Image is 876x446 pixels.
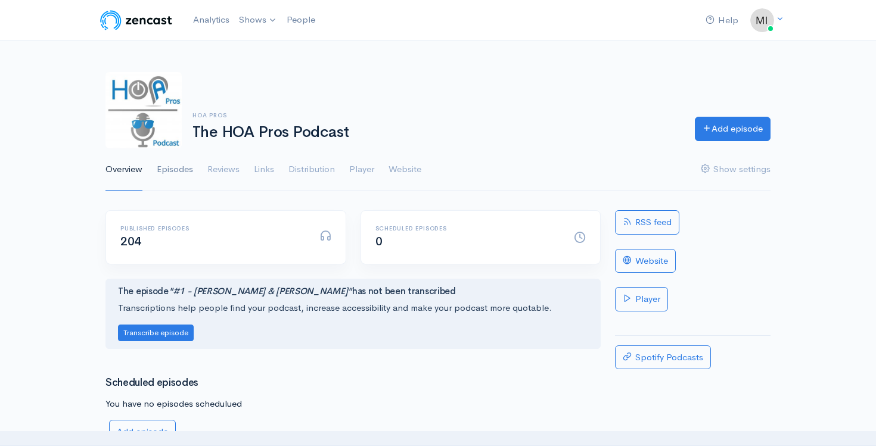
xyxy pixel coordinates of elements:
[695,117,771,141] a: Add episode
[234,7,282,33] a: Shows
[118,325,194,342] button: Transcribe episode
[750,8,774,32] img: ...
[701,8,743,33] a: Help
[192,112,681,118] h6: HOA Pros
[349,148,374,191] a: Player
[98,8,174,32] img: ZenCast Logo
[375,234,383,249] span: 0
[105,148,142,191] a: Overview
[120,225,305,232] h6: Published episodes
[169,285,352,297] i: "#1 - [PERSON_NAME] & [PERSON_NAME]"
[254,148,274,191] a: Links
[118,286,588,297] h4: The episode has not been transcribed
[375,225,560,232] h6: Scheduled episodes
[615,249,676,273] a: Website
[282,7,320,33] a: People
[389,148,421,191] a: Website
[701,148,771,191] a: Show settings
[615,210,679,235] a: RSS feed
[118,326,194,338] a: Transcribe episode
[118,301,588,315] p: Transcriptions help people find your podcast, increase accessibility and make your podcast more q...
[288,148,335,191] a: Distribution
[615,345,711,370] a: Spotify Podcasts
[105,378,601,389] h3: Scheduled episodes
[120,234,141,249] span: 204
[188,7,234,33] a: Analytics
[615,287,668,311] a: Player
[109,420,176,444] a: Add episode
[105,397,601,411] p: You have no episodes schedulued
[192,124,681,141] h1: The HOA Pros Podcast
[207,148,240,191] a: Reviews
[157,148,193,191] a: Episodes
